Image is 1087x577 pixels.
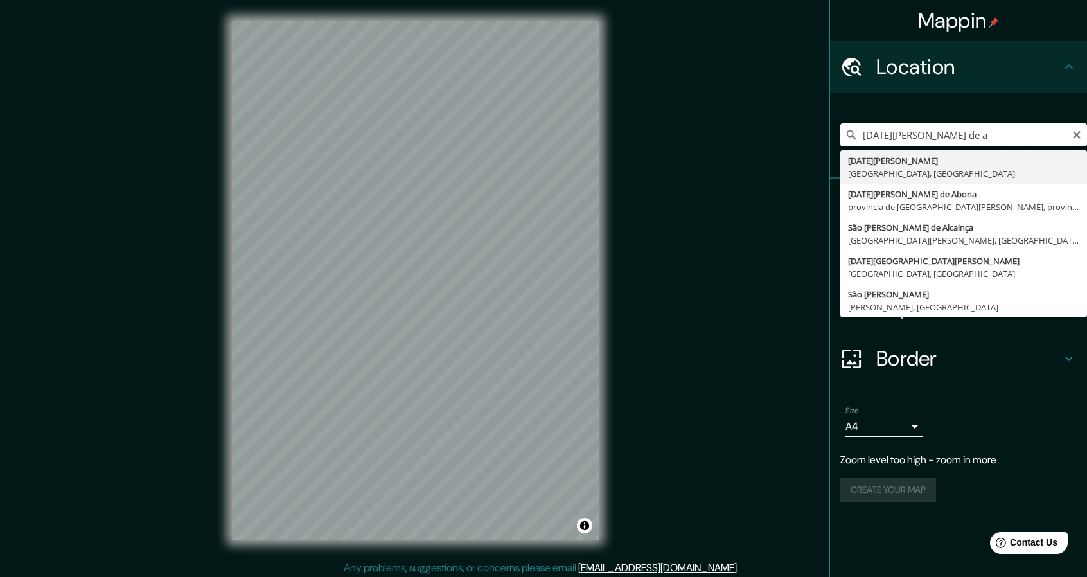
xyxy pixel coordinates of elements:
div: . [741,560,743,576]
p: Zoom level too high - zoom in more [840,452,1077,468]
iframe: Help widget launcher [973,527,1073,563]
h4: Layout [876,294,1061,320]
h4: Location [876,54,1061,80]
div: Pins [830,179,1087,230]
div: . [739,560,741,576]
h4: Border [876,346,1061,371]
a: [EMAIL_ADDRESS][DOMAIN_NAME] [578,561,737,574]
div: [PERSON_NAME], [GEOGRAPHIC_DATA] [848,301,1079,314]
div: São [PERSON_NAME] [848,288,1079,301]
div: Style [830,230,1087,281]
button: Toggle attribution [577,518,592,533]
div: São [PERSON_NAME] de Alcainça [848,221,1079,234]
div: [GEOGRAPHIC_DATA][PERSON_NAME], [GEOGRAPHIC_DATA] [848,234,1079,247]
div: provincia de [GEOGRAPHIC_DATA][PERSON_NAME], provincia de [GEOGRAPHIC_DATA][PERSON_NAME], [GEOGRA... [848,200,1079,213]
div: [GEOGRAPHIC_DATA], [GEOGRAPHIC_DATA] [848,167,1079,180]
canvas: Map [232,21,599,540]
div: [DATE][GEOGRAPHIC_DATA][PERSON_NAME] [848,254,1079,267]
h4: Mappin [918,8,1000,33]
button: Clear [1072,128,1082,140]
div: Border [830,333,1087,384]
div: [DATE][PERSON_NAME] [848,154,1079,167]
label: Size [845,405,859,416]
div: Layout [830,281,1087,333]
p: Any problems, suggestions, or concerns please email . [344,560,739,576]
div: A4 [845,416,923,437]
img: pin-icon.png [989,17,999,28]
input: Pick your city or area [840,123,1087,146]
div: Location [830,41,1087,93]
div: [GEOGRAPHIC_DATA], [GEOGRAPHIC_DATA] [848,267,1079,280]
div: [DATE][PERSON_NAME] de Abona [848,188,1079,200]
